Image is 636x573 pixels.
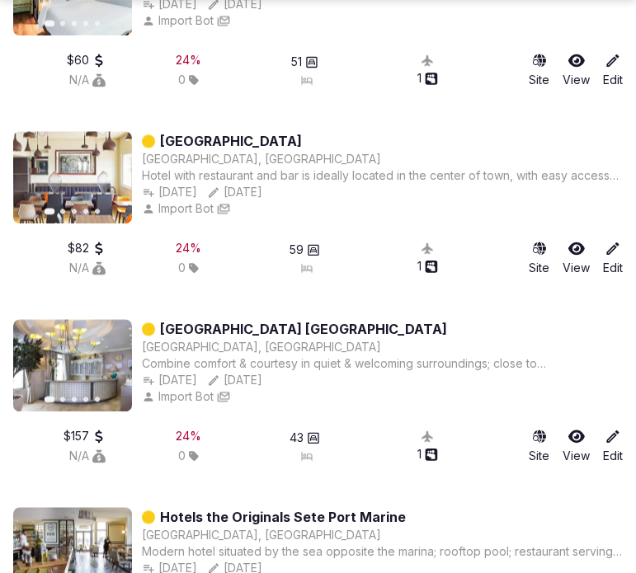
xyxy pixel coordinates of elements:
button: 1 [417,258,438,275]
button: 1 [417,70,438,87]
button: 59 [290,242,320,258]
span: 59 [290,242,304,258]
span: 0 [178,448,186,464]
a: Site [529,52,549,88]
span: Import Bot [158,388,214,405]
button: $82 [68,240,106,256]
button: Go to slide 1 [45,20,55,26]
div: 24 % [176,428,201,444]
a: Site [529,428,549,464]
span: 0 [178,260,186,276]
button: N/A [69,260,106,276]
a: Edit [603,52,623,88]
button: Go to slide 5 [95,21,100,26]
div: Modern hotel situated by the sea opposite the marina; rooftop pool; restaurant serving seafood an... [142,543,623,560]
button: [GEOGRAPHIC_DATA], [GEOGRAPHIC_DATA] [142,339,381,355]
button: 24% [176,240,201,256]
button: 1 [417,446,438,463]
button: Go to slide 4 [83,21,88,26]
button: [DATE] [142,372,197,388]
button: Go to slide 1 [45,208,55,214]
span: 43 [290,430,304,446]
button: Go to slide 5 [95,397,100,402]
div: 24 % [176,240,201,256]
button: [DATE] [207,372,262,388]
a: Edit [603,240,623,276]
button: 43 [290,430,320,446]
button: Go to slide 1 [45,396,55,402]
div: 24 % [176,52,201,68]
img: Featured image for Hotel Kyriad Belfort [13,131,132,223]
button: Go to slide 4 [83,397,88,402]
button: Go to slide 2 [60,209,65,214]
button: Go to slide 3 [72,209,77,214]
button: 51 [291,54,318,70]
img: Featured image for Qual Hotel Daumesnil Vincennes [13,319,132,411]
span: Import Bot [158,12,214,29]
a: [GEOGRAPHIC_DATA] [GEOGRAPHIC_DATA] [160,319,447,339]
button: $157 [64,428,106,444]
button: $60 [67,52,106,68]
a: Edit [603,428,623,464]
button: Go to slide 4 [83,209,88,214]
button: Import Bot [142,12,214,29]
button: 24% [176,428,201,444]
span: 0 [178,72,186,88]
div: Hotel with restaurant and bar is ideally located in the center of town, with easy access to sight... [142,167,623,184]
a: View [563,428,590,464]
button: Go to slide 3 [72,21,77,26]
a: Site [529,240,549,276]
button: [GEOGRAPHIC_DATA], [GEOGRAPHIC_DATA] [142,151,381,167]
button: [DATE] [207,184,262,200]
span: 51 [291,54,302,70]
button: Import Bot [142,388,214,405]
button: N/A [69,448,106,464]
button: 24% [176,52,201,68]
button: [DATE] [142,184,197,200]
button: Go to slide 2 [60,397,65,402]
button: Go to slide 2 [60,21,65,26]
button: Go to slide 5 [95,209,100,214]
div: Combine comfort & courtesy in quiet & welcoming surroundings; close to [GEOGRAPHIC_DATA][PERSON_N... [142,355,623,372]
button: Import Bot [142,200,214,217]
a: Hotels the Originals Sete Port Marine [160,507,406,527]
a: View [563,240,590,276]
span: Import Bot [158,200,214,217]
button: Go to slide 3 [72,397,77,402]
a: View [563,52,590,88]
button: N/A [69,72,106,88]
a: [GEOGRAPHIC_DATA] [160,131,302,151]
button: [GEOGRAPHIC_DATA], [GEOGRAPHIC_DATA] [142,527,381,543]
